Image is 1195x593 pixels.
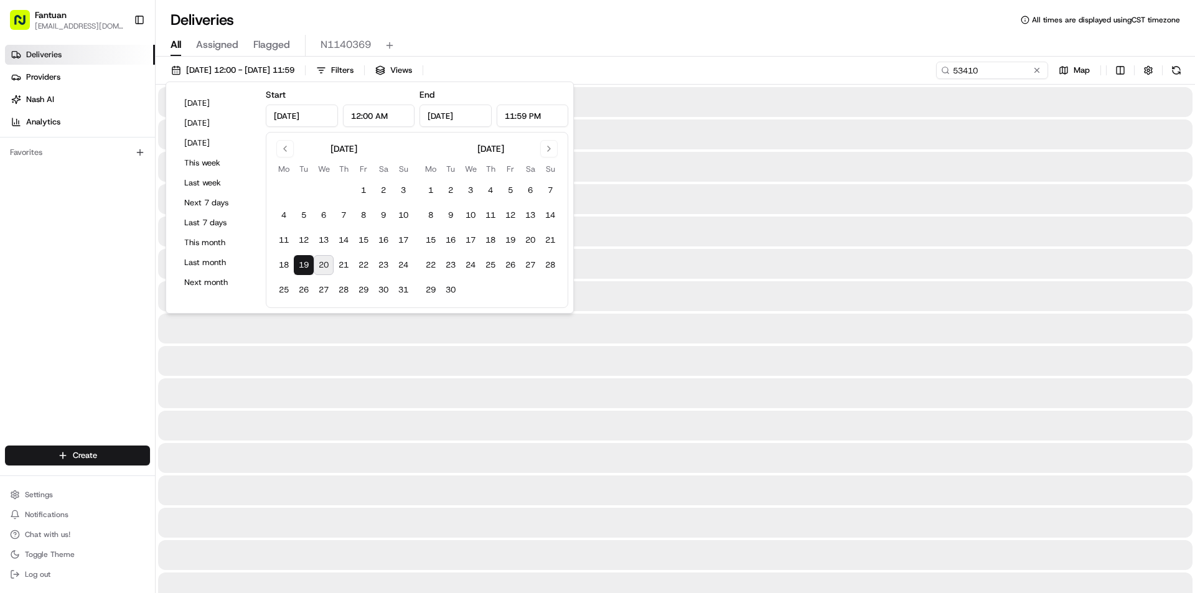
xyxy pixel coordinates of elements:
img: Asif Zaman Khan [12,215,32,235]
button: 22 [421,255,441,275]
div: [DATE] [477,142,504,155]
button: 26 [294,280,314,300]
button: 10 [461,205,480,225]
button: 16 [373,230,393,250]
button: 12 [500,205,520,225]
button: 18 [480,230,500,250]
img: Nash [12,12,37,37]
span: Settings [25,490,53,500]
button: 20 [520,230,540,250]
button: Go to previous month [276,140,294,157]
button: 8 [354,205,373,225]
button: Toggle Theme [5,546,150,563]
button: 5 [500,180,520,200]
th: Tuesday [294,162,314,175]
th: Friday [354,162,373,175]
button: 14 [540,205,560,225]
th: Saturday [520,162,540,175]
button: Log out [5,566,150,583]
button: 6 [314,205,334,225]
button: Map [1053,62,1095,79]
button: [DATE] 12:00 - [DATE] 11:59 [166,62,300,79]
div: 📗 [12,279,22,289]
button: Filters [311,62,359,79]
label: End [419,89,434,100]
input: Time [343,105,415,127]
span: Knowledge Base [25,278,95,291]
img: 1736555255976-a54dd68f-1ca7-489b-9aae-adbdc363a1c4 [12,119,35,141]
a: 📗Knowledge Base [7,273,100,296]
button: 10 [393,205,413,225]
span: [PERSON_NAME] [39,226,101,236]
button: 5 [294,205,314,225]
a: Analytics [5,112,155,132]
button: 16 [441,230,461,250]
span: Assigned [196,37,238,52]
div: Past conversations [12,162,83,172]
button: 29 [421,280,441,300]
span: • [103,226,108,236]
button: 25 [274,280,294,300]
button: 7 [334,205,354,225]
button: Views [370,62,418,79]
button: 17 [461,230,480,250]
button: Last week [179,174,253,192]
button: [EMAIL_ADDRESS][DOMAIN_NAME] [35,21,124,31]
button: 19 [294,255,314,275]
button: 25 [480,255,500,275]
button: 21 [540,230,560,250]
img: Asif Zaman Khan [12,181,32,201]
button: 22 [354,255,373,275]
button: 30 [441,280,461,300]
button: 17 [393,230,413,250]
button: 19 [500,230,520,250]
span: Views [390,65,412,76]
button: Settings [5,486,150,503]
button: Start new chat [212,123,227,138]
th: Thursday [334,162,354,175]
span: Providers [26,72,60,83]
span: N1140369 [321,37,371,52]
th: Saturday [373,162,393,175]
button: 2 [373,180,393,200]
span: Create [73,450,97,461]
button: Last 7 days [179,214,253,231]
span: Filters [331,65,354,76]
button: 18 [274,255,294,275]
button: [DATE] [179,95,253,112]
img: 1736555255976-a54dd68f-1ca7-489b-9aae-adbdc363a1c4 [25,227,35,237]
a: Providers [5,67,155,87]
button: 15 [354,230,373,250]
a: Deliveries [5,45,155,65]
button: This week [179,154,253,172]
button: 14 [334,230,354,250]
a: Nash AI [5,90,155,110]
button: This month [179,234,253,251]
div: 💻 [105,279,115,289]
input: Date [266,105,338,127]
button: 20 [314,255,334,275]
span: Chat with us! [25,530,70,539]
th: Monday [274,162,294,175]
button: Create [5,446,150,465]
th: Thursday [480,162,500,175]
input: Type to search [936,62,1048,79]
span: [PERSON_NAME] [39,193,101,203]
button: Fantuan [35,9,67,21]
a: Powered byPylon [88,308,151,318]
button: 9 [441,205,461,225]
span: 8月13日 [110,226,139,236]
button: 3 [393,180,413,200]
button: 15 [421,230,441,250]
button: 28 [540,255,560,275]
span: • [103,193,108,203]
th: Wednesday [314,162,334,175]
button: 4 [274,205,294,225]
button: Next month [179,274,253,291]
button: 2 [441,180,461,200]
span: [DATE] 12:00 - [DATE] 11:59 [186,65,294,76]
div: Favorites [5,142,150,162]
button: 23 [441,255,461,275]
